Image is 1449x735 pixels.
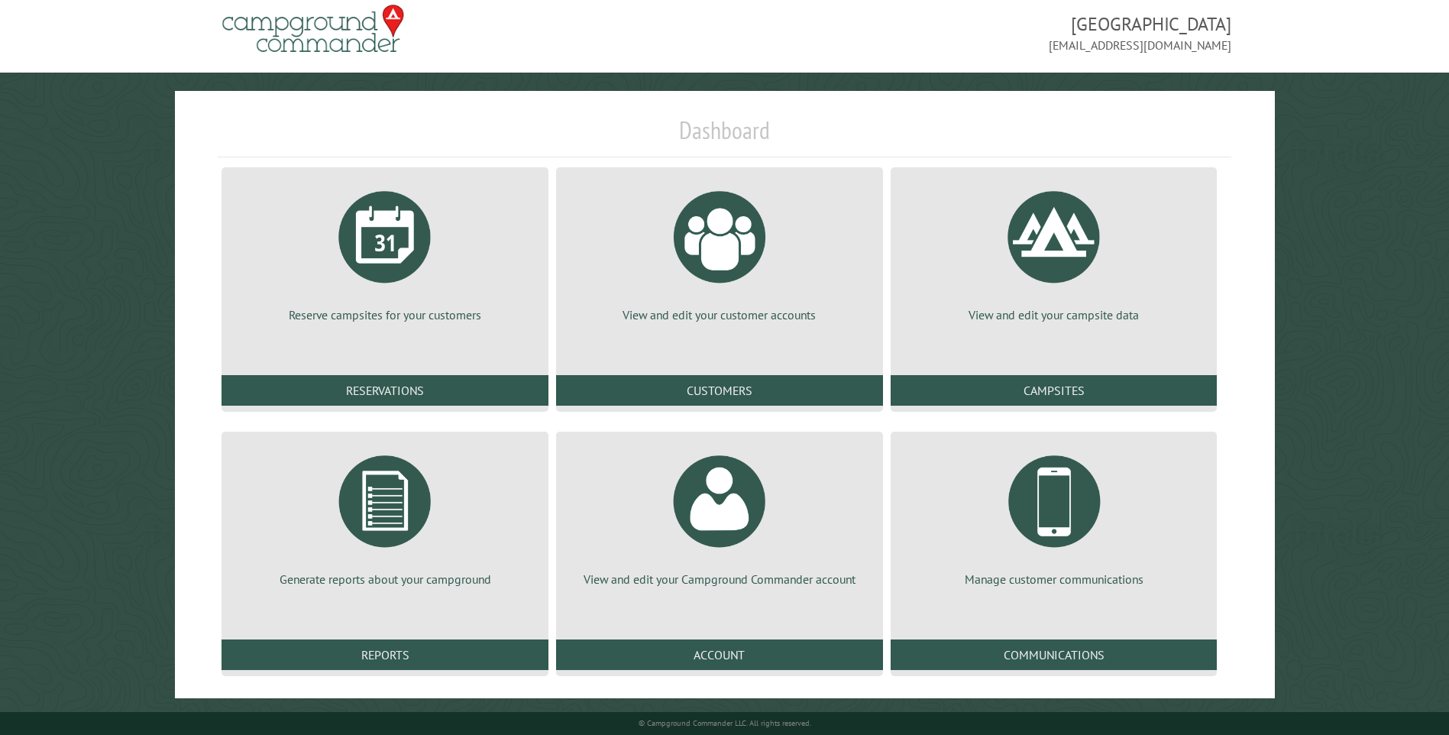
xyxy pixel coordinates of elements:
[909,444,1199,588] a: Manage customer communications
[574,180,865,323] a: View and edit your customer accounts
[240,571,530,588] p: Generate reports about your campground
[891,375,1218,406] a: Campsites
[639,718,811,728] small: © Campground Commander LLC. All rights reserved.
[240,180,530,323] a: Reserve campsites for your customers
[556,375,883,406] a: Customers
[574,444,865,588] a: View and edit your Campground Commander account
[222,639,548,670] a: Reports
[574,571,865,588] p: View and edit your Campground Commander account
[556,639,883,670] a: Account
[218,115,1231,157] h1: Dashboard
[240,306,530,323] p: Reserve campsites for your customers
[909,571,1199,588] p: Manage customer communications
[222,375,548,406] a: Reservations
[891,639,1218,670] a: Communications
[725,11,1231,54] span: [GEOGRAPHIC_DATA] [EMAIL_ADDRESS][DOMAIN_NAME]
[909,180,1199,323] a: View and edit your campsite data
[240,444,530,588] a: Generate reports about your campground
[909,306,1199,323] p: View and edit your campsite data
[574,306,865,323] p: View and edit your customer accounts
